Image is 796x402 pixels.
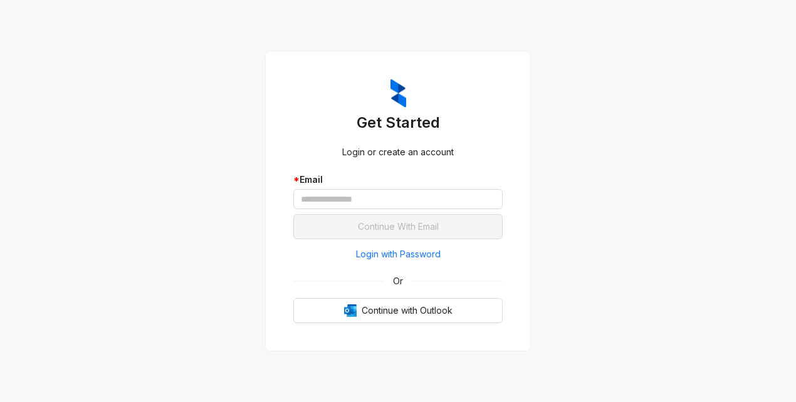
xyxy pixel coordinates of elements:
[293,244,503,264] button: Login with Password
[344,304,357,317] img: Outlook
[390,79,406,108] img: ZumaIcon
[293,214,503,239] button: Continue With Email
[293,145,503,159] div: Login or create an account
[293,113,503,133] h3: Get Started
[384,274,412,288] span: Or
[293,173,503,187] div: Email
[293,298,503,323] button: OutlookContinue with Outlook
[362,304,453,317] span: Continue with Outlook
[356,247,441,261] span: Login with Password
